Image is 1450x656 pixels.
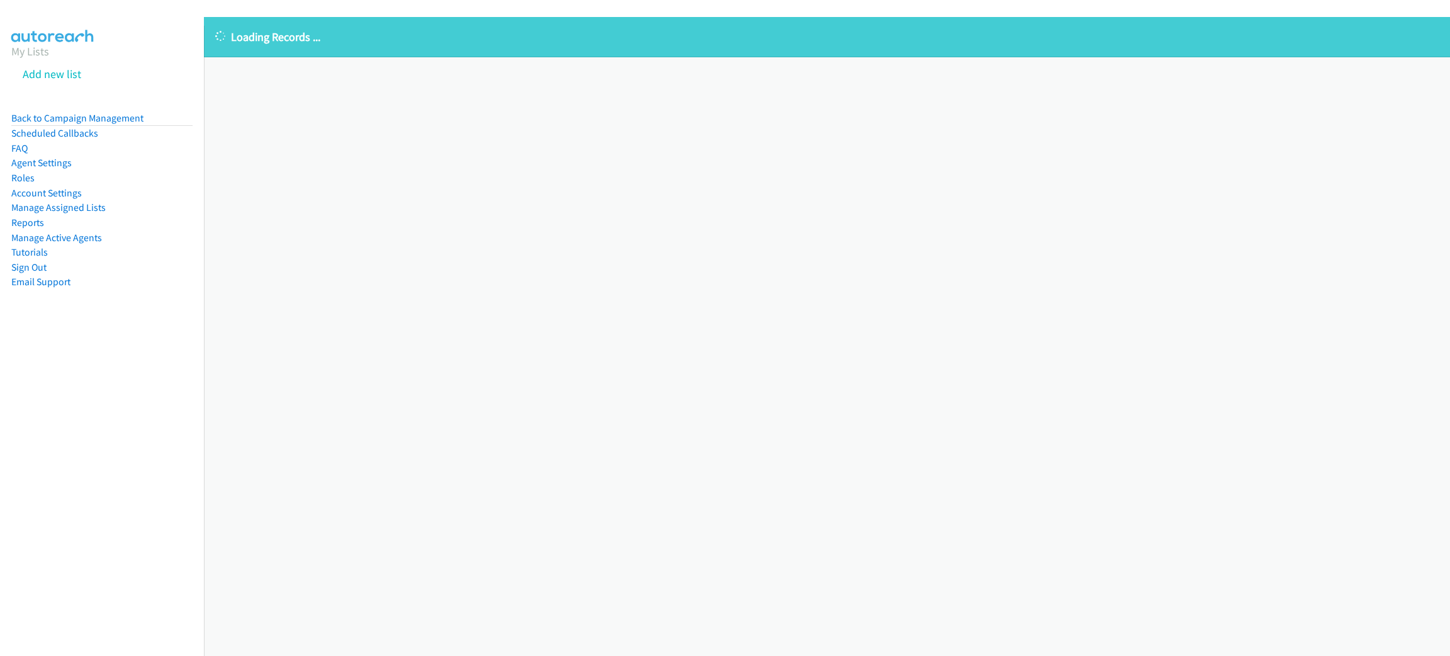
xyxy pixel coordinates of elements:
a: My Lists [11,44,49,59]
a: Scheduled Callbacks [11,127,98,139]
a: Agent Settings [11,157,72,169]
a: Add new list [23,67,81,81]
a: Tutorials [11,246,48,258]
a: Account Settings [11,187,82,199]
a: Sign Out [11,261,47,273]
a: Manage Active Agents [11,232,102,244]
a: Reports [11,217,44,229]
a: Manage Assigned Lists [11,201,106,213]
a: FAQ [11,142,28,154]
a: Email Support [11,276,70,288]
a: Back to Campaign Management [11,112,143,124]
a: Roles [11,172,35,184]
p: Loading Records ... [215,28,1439,45]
